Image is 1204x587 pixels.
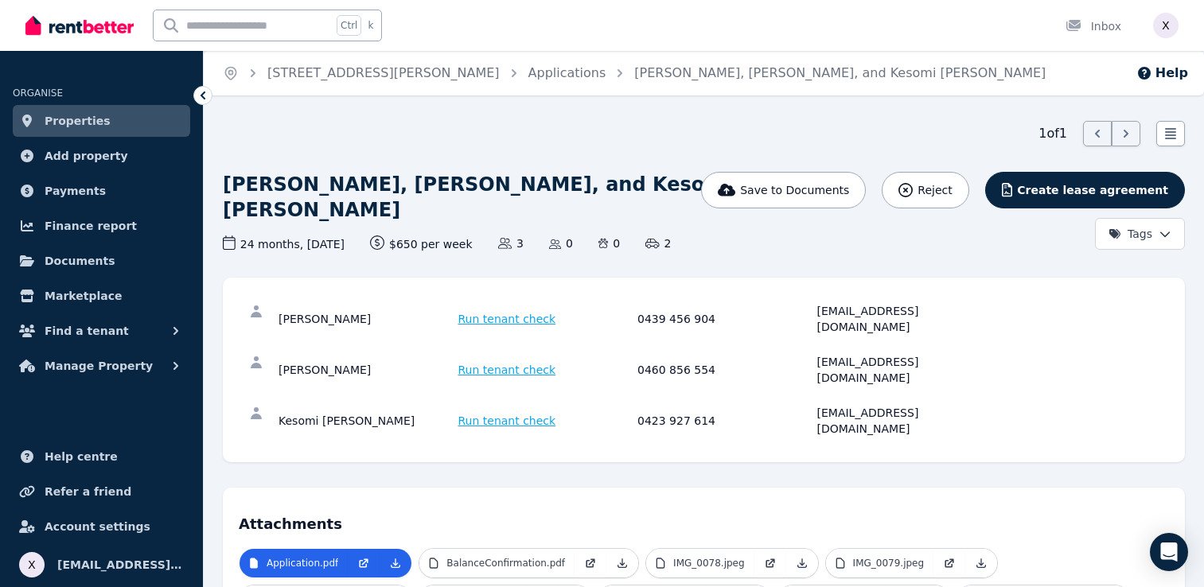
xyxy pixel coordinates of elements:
[549,235,573,251] span: 0
[1109,226,1152,242] span: Tags
[45,111,111,130] span: Properties
[419,549,575,577] a: BalanceConfirmation.pdf
[267,65,500,80] a: [STREET_ADDRESS][PERSON_NAME]
[370,235,473,252] span: $650 per week
[918,182,952,198] span: Reject
[239,503,1169,535] h4: Attachments
[458,311,556,327] span: Run tenant check
[575,549,606,577] a: Open in new Tab
[13,140,190,172] a: Add property
[45,447,118,466] span: Help centre
[240,549,348,577] a: Application.pdf
[45,251,115,270] span: Documents
[1066,18,1121,34] div: Inbox
[13,315,190,347] button: Find a tenant
[13,441,190,472] a: Help centre
[19,552,45,577] img: xutracey@hotmail.com
[853,557,925,570] p: IMG_0079.jpeg
[13,87,63,99] span: ORGANISE
[528,65,606,80] a: Applications
[1095,218,1185,250] button: Tags
[985,172,1185,208] button: Create lease agreement
[1017,182,1168,198] span: Create lease agreement
[13,210,190,242] a: Finance report
[1153,13,1179,38] img: xutracey@hotmail.com
[637,303,812,335] div: 0439 456 904
[826,549,934,577] a: IMG_0079.jpeg
[45,321,129,340] span: Find a tenant
[817,303,992,335] div: [EMAIL_ADDRESS][DOMAIN_NAME]
[786,549,818,577] a: Download Attachment
[368,19,373,32] span: k
[45,286,122,305] span: Marketplace
[204,51,1065,95] nav: Breadcrumb
[45,216,137,235] span: Finance report
[279,405,454,437] div: Kesomi [PERSON_NAME]
[598,235,620,251] span: 0
[606,549,638,577] a: Download Attachment
[965,549,997,577] a: Download Attachment
[13,511,190,542] a: Account settings
[817,405,992,437] div: [EMAIL_ADDRESS][DOMAIN_NAME]
[458,413,556,429] span: Run tenant check
[645,235,671,251] span: 2
[45,181,106,200] span: Payments
[1038,124,1067,143] span: 1 of 1
[646,549,754,577] a: IMG_0078.jpeg
[446,557,565,570] p: BalanceConfirmation.pdf
[637,354,812,386] div: 0460 856 554
[57,555,184,574] span: [EMAIL_ADDRESS][DOMAIN_NAME]
[25,14,134,37] img: RentBetter
[13,280,190,312] a: Marketplace
[701,172,867,208] button: Save to Documents
[1136,64,1188,83] button: Help
[882,172,968,208] button: Reject
[45,356,153,375] span: Manage Property
[337,15,361,36] span: Ctrl
[754,549,786,577] a: Open in new Tab
[13,350,190,382] button: Manage Property
[634,65,1046,80] a: [PERSON_NAME], [PERSON_NAME], and Kesomi [PERSON_NAME]
[498,235,524,251] span: 3
[933,549,965,577] a: Open in new Tab
[279,303,454,335] div: [PERSON_NAME]
[45,146,128,165] span: Add property
[458,362,556,378] span: Run tenant check
[13,175,190,207] a: Payments
[637,405,812,437] div: 0423 927 614
[13,476,190,507] a: Refer a friend
[45,482,131,501] span: Refer a friend
[380,549,411,577] a: Download Attachment
[223,235,345,252] span: 24 months , [DATE]
[13,245,190,277] a: Documents
[223,172,860,223] h1: [PERSON_NAME], [PERSON_NAME], and Kesomi [PERSON_NAME]
[45,517,150,536] span: Account settings
[348,549,380,577] a: Open in new Tab
[279,354,454,386] div: [PERSON_NAME]
[817,354,992,386] div: [EMAIL_ADDRESS][DOMAIN_NAME]
[673,557,745,570] p: IMG_0078.jpeg
[1150,533,1188,571] div: Open Intercom Messenger
[13,105,190,137] a: Properties
[267,557,338,570] p: Application.pdf
[740,182,849,198] span: Save to Documents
